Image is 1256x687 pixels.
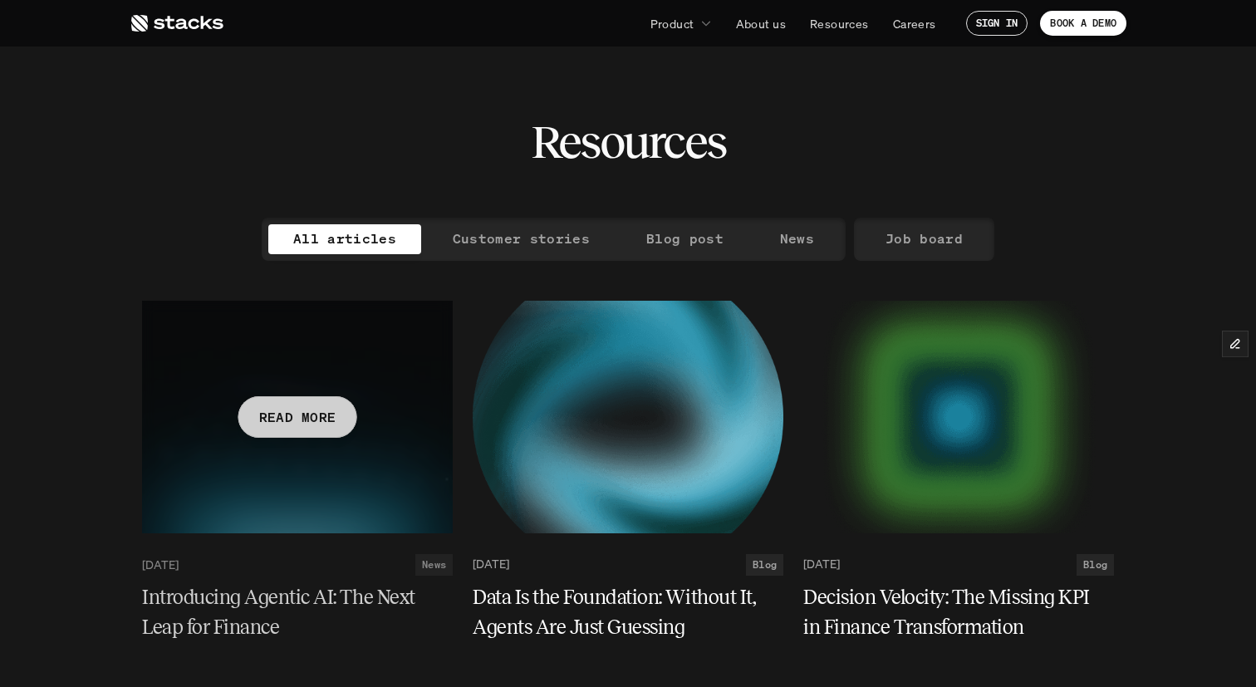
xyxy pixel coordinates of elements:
a: SIGN IN [966,11,1028,36]
a: Careers [883,8,946,38]
p: [DATE] [142,557,179,572]
a: Resources [800,8,879,38]
p: News [780,227,814,251]
a: About us [726,8,796,38]
a: [DATE]News [142,554,453,576]
a: Data Is the Foundation: Without It, Agents Are Just Guessing [473,582,783,642]
h5: Decision Velocity: The Missing KPI in Finance Transformation [803,582,1094,642]
a: [DATE]Blog [803,554,1114,576]
p: Customer stories [453,227,590,251]
button: Edit Framer Content [1223,331,1248,356]
h2: Blog [1083,559,1107,571]
h5: Introducing Agentic AI: The Next Leap for Finance [142,582,433,642]
a: BOOK A DEMO [1040,11,1126,36]
p: [DATE] [473,557,509,572]
p: All articles [293,227,396,251]
p: Blog post [646,227,724,251]
p: [DATE] [803,557,840,572]
p: About us [736,15,786,32]
a: [DATE]Blog [473,554,783,576]
a: Privacy Policy [249,75,321,88]
a: READ MORE [142,301,453,533]
a: Customer stories [428,224,615,254]
a: News [755,224,839,254]
h2: Blog [753,559,777,571]
a: Introducing Agentic AI: The Next Leap for Finance [142,582,453,642]
h2: News [422,559,446,571]
p: Careers [893,15,936,32]
h2: Resources [531,116,726,168]
p: Product [650,15,694,32]
p: SIGN IN [976,17,1018,29]
p: READ MORE [259,405,336,429]
a: Blog post [621,224,748,254]
a: Job board [861,224,988,254]
p: BOOK A DEMO [1050,17,1116,29]
p: Job board [886,227,963,251]
p: Resources [810,15,869,32]
a: Decision Velocity: The Missing KPI in Finance Transformation [803,582,1114,642]
a: All articles [268,224,421,254]
h5: Data Is the Foundation: Without It, Agents Are Just Guessing [473,582,763,642]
